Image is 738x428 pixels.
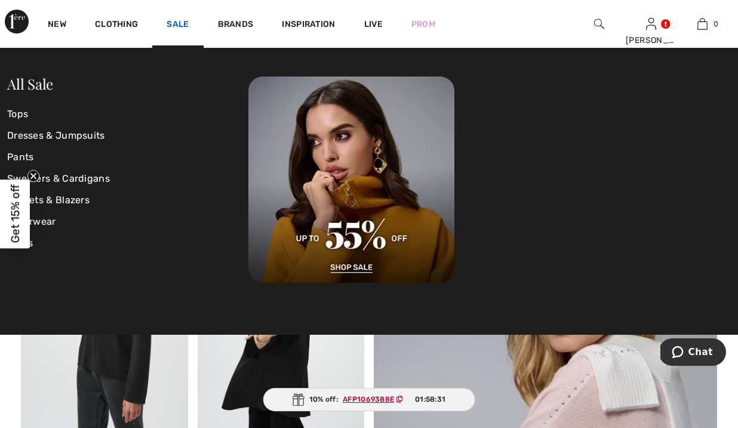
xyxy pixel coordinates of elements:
a: Skirts [7,233,248,254]
a: 0 [677,17,728,31]
span: Inspiration [282,19,335,32]
iframe: Opens a widget where you can chat to one of our agents [660,338,726,368]
span: Get 15% off [8,185,22,243]
a: Outerwear [7,211,248,233]
span: 01:58:31 [415,394,445,405]
img: 250825113019_d881a28ff8cb6.jpg [248,77,454,283]
div: 10% off: [263,388,475,411]
a: New [48,19,66,32]
a: Sign In [646,18,656,29]
a: All Sale [7,74,53,93]
div: [PERSON_NAME] [626,34,676,47]
a: Sweaters & Cardigans [7,168,248,189]
ins: AFP1069388E [343,395,394,403]
img: My Info [646,17,656,31]
a: Sale [167,19,189,32]
a: Brands [218,19,254,32]
img: My Bag [697,17,708,31]
a: Clothing [95,19,138,32]
a: Tops [7,103,248,125]
img: search the website [594,17,604,31]
img: 1ère Avenue [5,10,29,33]
button: Close teaser [27,170,39,182]
a: Jackets & Blazers [7,189,248,211]
a: Prom [411,18,435,30]
img: Gift.svg [293,393,305,406]
a: Dresses & Jumpsuits [7,125,248,146]
a: Pants [7,146,248,168]
a: Live [364,18,383,30]
span: 0 [714,19,718,29]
